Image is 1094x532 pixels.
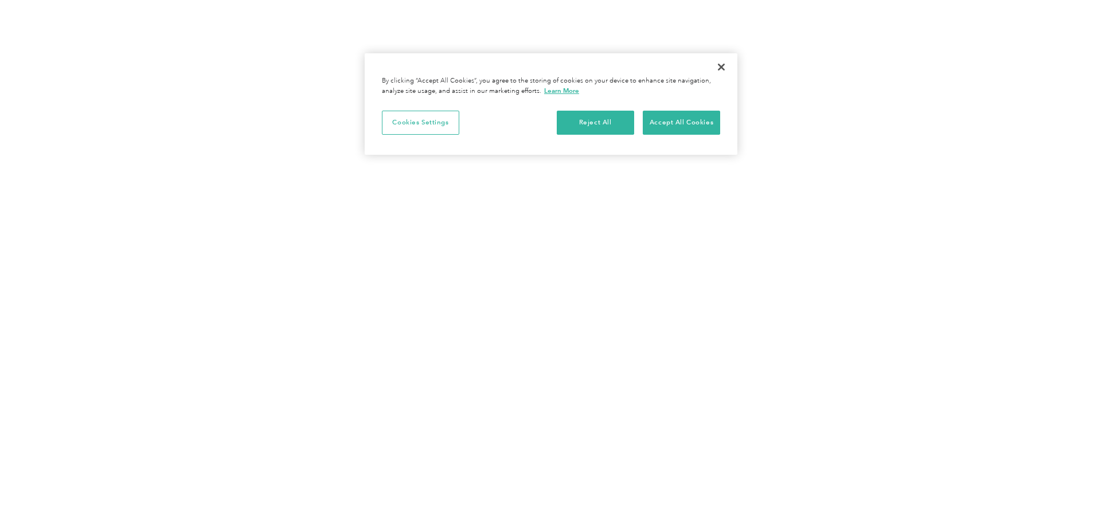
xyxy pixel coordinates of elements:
[382,76,720,96] div: By clicking “Accept All Cookies”, you agree to the storing of cookies on your device to enhance s...
[365,53,737,155] div: Privacy
[365,53,737,155] div: Cookie banner
[557,111,634,135] button: Reject All
[643,111,720,135] button: Accept All Cookies
[544,87,579,95] a: More information about your privacy, opens in a new tab
[382,111,459,135] button: Cookies Settings
[709,54,734,80] button: Close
